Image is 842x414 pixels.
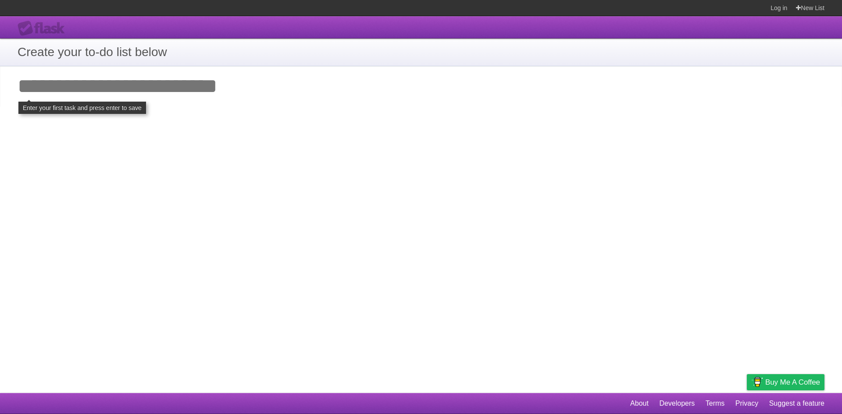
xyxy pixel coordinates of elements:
[18,43,824,61] h1: Create your to-do list below
[765,375,820,390] span: Buy me a coffee
[630,395,649,412] a: About
[747,374,824,390] a: Buy me a coffee
[769,395,824,412] a: Suggest a feature
[751,375,763,389] img: Buy me a coffee
[18,21,70,36] div: Flask
[706,395,725,412] a: Terms
[735,395,758,412] a: Privacy
[659,395,695,412] a: Developers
